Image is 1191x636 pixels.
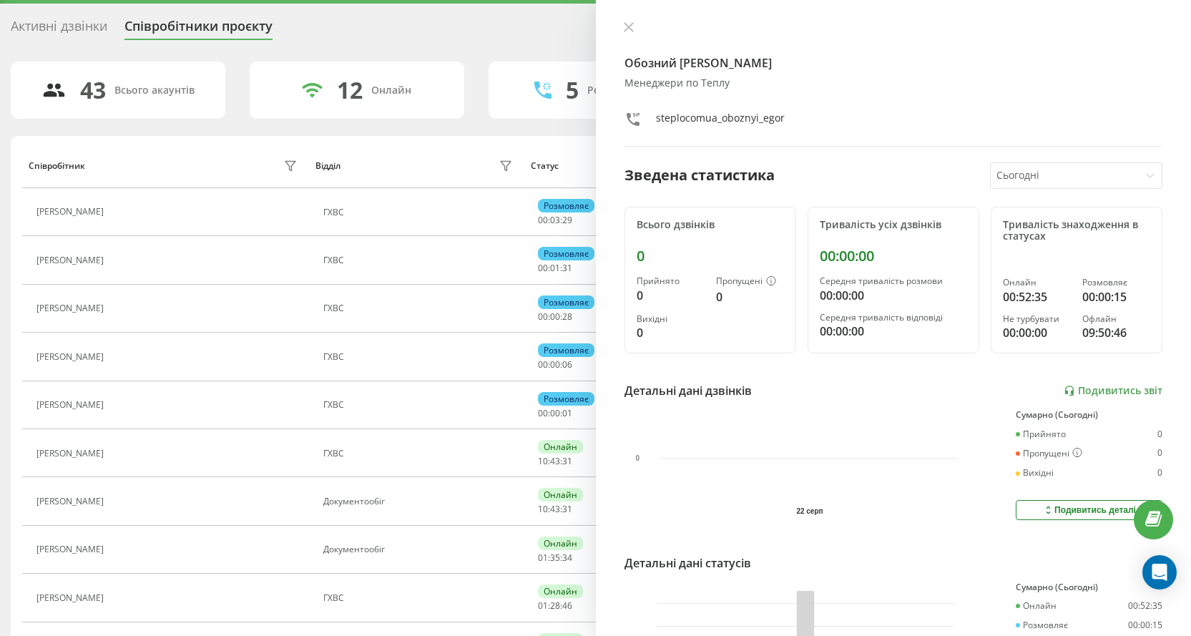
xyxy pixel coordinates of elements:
div: Офлайн [1082,314,1150,324]
span: 46 [562,600,572,612]
div: Розмовляє [538,343,594,357]
div: : : [538,312,572,322]
div: : : [538,360,572,370]
div: 00:52:35 [1003,288,1071,305]
span: 00 [538,407,548,419]
div: Онлайн [1003,278,1071,288]
span: 00 [538,214,548,226]
div: Всього дзвінків [637,219,784,231]
div: ГХВС [323,593,516,603]
span: 00 [550,310,560,323]
div: Прийнято [637,276,705,286]
div: [PERSON_NAME] [36,400,107,410]
div: ГХВС [323,449,516,459]
a: Подивитись звіт [1064,385,1162,397]
div: Тривалість знаходження в статусах [1003,219,1150,243]
span: 01 [538,552,548,564]
span: 00 [550,358,560,371]
span: 28 [550,600,560,612]
div: ГХВС [323,207,516,217]
div: Онлайн [1016,601,1057,611]
div: [PERSON_NAME] [36,352,107,362]
div: Розмовляють [587,84,657,97]
span: 00 [538,358,548,371]
div: 0 [637,324,705,341]
span: 01 [550,262,560,274]
span: 31 [562,262,572,274]
div: Детальні дані статусів [624,554,751,572]
div: Статус [531,161,559,171]
div: Співробітники проєкту [124,19,273,41]
div: Розмовляє [538,199,594,212]
div: ГХВС [323,352,516,362]
div: ГХВС [323,303,516,313]
div: Open Intercom Messenger [1142,555,1177,589]
div: [PERSON_NAME] [36,449,107,459]
span: 06 [562,358,572,371]
div: Співробітник [29,161,85,171]
div: Онлайн [371,84,411,97]
div: Вихідні [637,314,705,324]
div: Онлайн [538,440,583,454]
div: Всього акаунтів [114,84,195,97]
button: Подивитись деталі [1016,500,1162,520]
div: Сумарно (Сьогодні) [1016,410,1162,420]
div: Онлайн [538,584,583,598]
div: 09:50:46 [1082,324,1150,341]
div: Розмовляє [1082,278,1150,288]
div: 12 [337,77,363,104]
span: 31 [562,503,572,515]
div: 00:00:15 [1082,288,1150,305]
span: 10 [538,503,548,515]
span: 00 [538,262,548,274]
div: 0 [1157,448,1162,459]
span: 01 [538,600,548,612]
text: 0 [635,454,639,462]
div: : : [538,504,572,514]
div: Документообіг [323,544,516,554]
div: Пропущені [1016,448,1082,459]
div: Активні дзвінки [11,19,107,41]
div: Пропущені [716,276,784,288]
span: 10 [538,455,548,467]
div: 00:00:00 [820,248,967,265]
div: Сумарно (Сьогодні) [1016,582,1162,592]
div: [PERSON_NAME] [36,544,107,554]
div: : : [538,601,572,611]
div: Зведена статистика [624,165,775,186]
span: 03 [550,214,560,226]
div: Онлайн [538,488,583,502]
div: Подивитись деталі [1042,504,1136,516]
div: Розмовляє [1016,620,1068,630]
div: steplocomua_oboznyi_egor [656,111,785,132]
text: 22 серп [796,507,823,515]
div: Документообіг [323,496,516,507]
div: 43 [80,77,106,104]
div: 00:00:00 [820,287,967,304]
div: ГХВС [323,255,516,265]
div: 0 [1157,468,1162,478]
span: 43 [550,503,560,515]
div: Відділ [315,161,340,171]
div: Розмовляє [538,247,594,260]
span: 00 [538,310,548,323]
h4: Обозний [PERSON_NAME] [624,54,1163,72]
div: [PERSON_NAME] [36,207,107,217]
div: Вихідні [1016,468,1054,478]
div: Менеджери по Теплу [624,77,1163,89]
div: 00:00:00 [820,323,967,340]
div: Тривалість усіх дзвінків [820,219,967,231]
div: 5 [566,77,579,104]
div: [PERSON_NAME] [36,496,107,507]
div: : : [538,408,572,419]
div: ГХВС [323,400,516,410]
div: [PERSON_NAME] [36,255,107,265]
div: [PERSON_NAME] [36,593,107,603]
div: Середня тривалість відповіді [820,313,967,323]
span: 01 [562,407,572,419]
div: Середня тривалість розмови [820,276,967,286]
span: 35 [550,552,560,564]
span: 28 [562,310,572,323]
div: 00:00:15 [1128,620,1162,630]
span: 43 [550,455,560,467]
